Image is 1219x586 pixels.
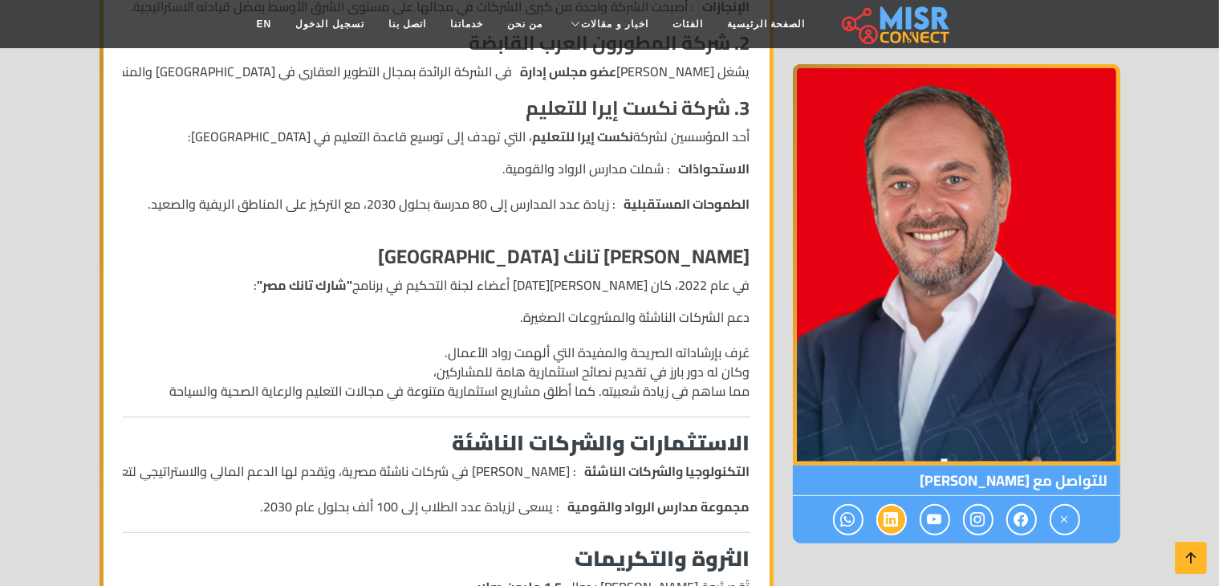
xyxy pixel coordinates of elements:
[581,17,648,31] span: اخبار و مقالات
[438,9,495,39] a: خدماتنا
[123,275,750,295] p: في عام 2022، كان [PERSON_NAME][DATE] أعضاء لجنة التحكيم في برنامج :
[793,64,1120,466] img: أحمد طارق خليل
[585,462,750,481] strong: التكنولوجيا والشركات الناشئة
[123,62,750,81] li: يشغل [PERSON_NAME] في الشركة الرائدة بمجال التطوير العقاري في [GEOGRAPHIC_DATA] والمنطقة.
[123,497,750,516] li: : يسعى لزيادة عدد الطلاب إلى 100 ألف بحلول عام 2030.
[575,539,750,578] strong: الثروة والتكريمات
[148,194,750,214] li: : زيادة عدد المدارس إلى 80 مدرسة بحلول 2030، مع التركيز على المناطق الريفية والصعيد.
[715,9,817,39] a: الصفحة الرئيسية
[679,159,750,178] strong: الاستحواذات
[258,273,353,297] strong: "شارك تانك مصر"
[568,497,750,516] strong: مجموعة مدارس الرواد والقومية
[379,238,750,275] strong: [PERSON_NAME] تانك [GEOGRAPHIC_DATA]
[123,343,750,401] li: عُرف بإرشاداته الصريحة والمفيدة التي ألهمت رواد الأعمال. وكان له دور بارز في تقديم نصائح استثماري...
[148,159,750,178] li: : شملت مدارس الرواد والقومية.
[660,9,715,39] a: الفئات
[521,62,617,81] strong: عضو مجلس إدارة
[123,127,750,146] p: أحد المؤسسين لشركة ، التي تهدف إلى توسيع قاعدة التعليم في [GEOGRAPHIC_DATA]:
[283,9,376,39] a: تسجيل الدخول
[495,9,555,39] a: من نحن
[624,194,750,214] strong: الطموحات المستقبلية
[123,307,750,327] li: دعم الشركات الناشئة والمشروعات الصغيرة.
[453,423,750,462] strong: الاستثمارات والشركات الناشئة
[526,90,750,126] strong: 3. شركة نكست إيرا للتعليم
[533,124,634,149] strong: نكست إيرا للتعليم
[245,9,284,39] a: EN
[376,9,438,39] a: اتصل بنا
[555,9,660,39] a: اخبار و مقالات
[123,462,750,481] li: : [PERSON_NAME] في شركات ناشئة مصرية، ويُقدم لها الدعم المالي والاستراتيجي لتعزيز الابتكار.
[842,4,949,44] img: main.misr_connect
[793,466,1120,496] span: للتواصل مع [PERSON_NAME]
